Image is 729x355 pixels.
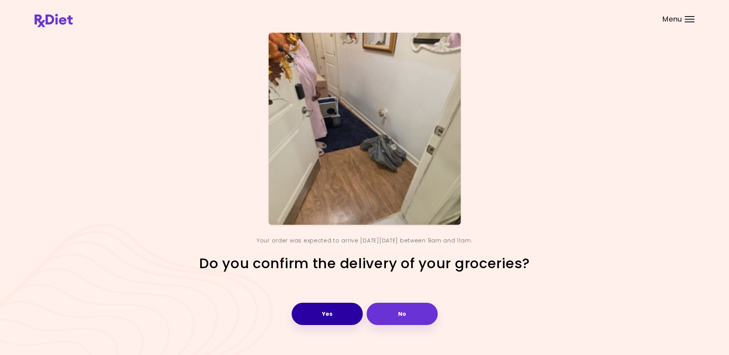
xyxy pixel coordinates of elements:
[292,303,363,325] button: Yes
[663,16,682,23] span: Menu
[367,303,438,325] button: No
[199,255,530,273] h2: Do you confirm the delivery of your groceries?
[35,14,73,27] img: RxDiet
[257,235,472,247] div: Your order was expected to arrive [DATE][DATE] between 9am and 11am.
